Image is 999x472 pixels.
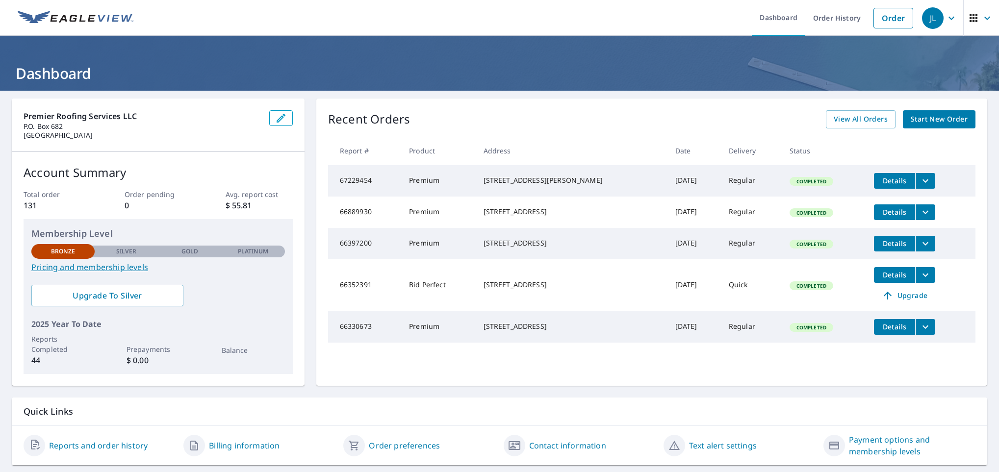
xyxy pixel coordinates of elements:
p: Account Summary [24,164,293,181]
td: [DATE] [667,311,721,343]
p: Silver [116,247,137,256]
p: Balance [222,345,285,355]
a: View All Orders [826,110,896,128]
span: Completed [791,178,832,185]
td: 67229454 [328,165,401,197]
td: [DATE] [667,259,721,311]
a: Payment options and membership levels [849,434,975,457]
h1: Dashboard [12,63,987,83]
td: [DATE] [667,228,721,259]
p: 0 [125,199,192,211]
p: 44 [31,354,95,366]
span: Completed [791,324,832,331]
p: Order pending [125,189,192,199]
p: Gold [181,247,198,256]
div: [STREET_ADDRESS][PERSON_NAME] [484,175,660,185]
span: Upgrade To Silver [39,290,176,301]
span: Completed [791,241,832,248]
span: Upgrade [880,290,929,301]
td: [DATE] [667,197,721,228]
a: Order [873,8,913,28]
div: [STREET_ADDRESS] [484,280,660,290]
span: Completed [791,209,832,216]
span: Details [880,270,909,279]
td: 66397200 [328,228,401,259]
span: Completed [791,282,832,289]
td: Premium [401,228,475,259]
p: Bronze [51,247,76,256]
td: Premium [401,311,475,343]
td: 66352391 [328,259,401,311]
a: Pricing and membership levels [31,261,285,273]
span: Details [880,322,909,331]
p: Total order [24,189,91,199]
th: Date [667,136,721,165]
button: filesDropdownBtn-66352391 [915,267,935,283]
td: 66889930 [328,197,401,228]
a: Order preferences [369,440,440,451]
a: Upgrade To Silver [31,285,183,306]
p: P.O. Box 682 [24,122,261,131]
td: [DATE] [667,165,721,197]
button: filesDropdownBtn-66397200 [915,236,935,251]
a: Billing information [209,440,280,451]
a: Reports and order history [49,440,148,451]
span: Details [880,239,909,248]
img: EV Logo [18,11,133,25]
div: [STREET_ADDRESS] [484,207,660,217]
p: $ 0.00 [127,354,190,366]
p: Quick Links [24,405,975,418]
button: detailsBtn-67229454 [874,173,915,189]
th: Address [476,136,667,165]
p: Premier Roofing Services LLC [24,110,261,122]
button: filesDropdownBtn-66330673 [915,319,935,335]
td: Regular [721,165,782,197]
span: Details [880,207,909,217]
a: Upgrade [874,288,935,303]
td: Regular [721,228,782,259]
div: [STREET_ADDRESS] [484,322,660,331]
p: 2025 Year To Date [31,318,285,330]
button: detailsBtn-66330673 [874,319,915,335]
th: Report # [328,136,401,165]
p: $ 55.81 [226,199,293,211]
td: Regular [721,197,782,228]
a: Text alert settings [689,440,757,451]
p: 131 [24,199,91,211]
span: Details [880,176,909,185]
p: Reports Completed [31,334,95,354]
button: filesDropdownBtn-66889930 [915,204,935,220]
th: Product [401,136,475,165]
span: View All Orders [834,113,888,125]
th: Status [782,136,866,165]
td: Regular [721,311,782,343]
td: Bid Perfect [401,259,475,311]
button: detailsBtn-66352391 [874,267,915,283]
p: Membership Level [31,227,285,240]
p: Avg. report cost [226,189,293,199]
div: [STREET_ADDRESS] [484,238,660,248]
button: detailsBtn-66889930 [874,204,915,220]
p: [GEOGRAPHIC_DATA] [24,131,261,140]
button: detailsBtn-66397200 [874,236,915,251]
th: Delivery [721,136,782,165]
p: Recent Orders [328,110,410,128]
td: Premium [401,197,475,228]
a: Contact information [529,440,606,451]
span: Start New Order [911,113,968,125]
td: Premium [401,165,475,197]
p: Prepayments [127,344,190,354]
td: Quick [721,259,782,311]
div: JL [922,7,944,29]
button: filesDropdownBtn-67229454 [915,173,935,189]
a: Start New Order [903,110,975,128]
p: Platinum [238,247,269,256]
td: 66330673 [328,311,401,343]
